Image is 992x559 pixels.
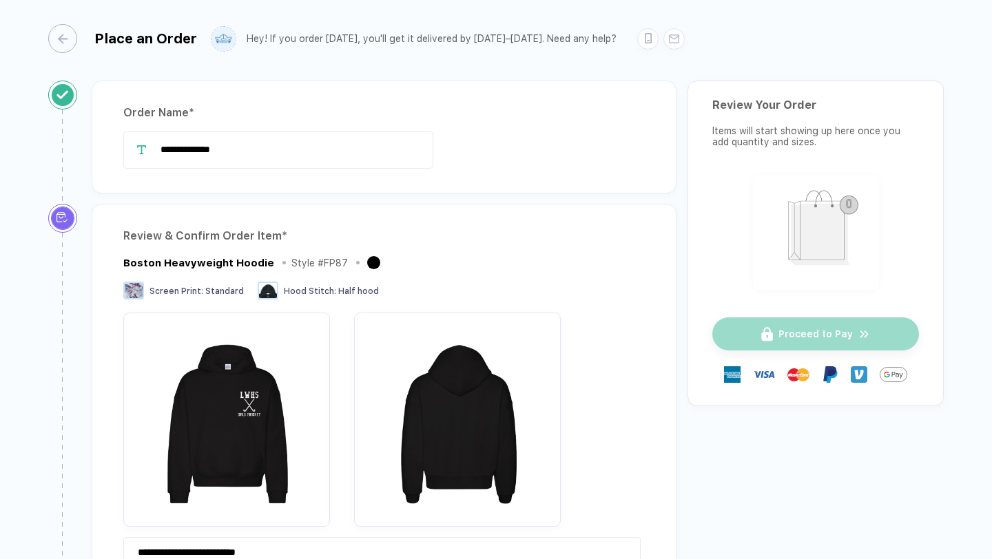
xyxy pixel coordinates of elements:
div: Order Name [123,102,645,124]
img: 27b05261-b3c9-497b-bc71-185724ffff13_nt_back_1756184695962.jpg [361,319,554,512]
div: Hey! If you order [DATE], you'll get it delivered by [DATE]–[DATE]. Need any help? [247,33,617,45]
img: express [724,366,741,383]
img: GPay [880,361,907,388]
div: Review Your Order [712,98,919,112]
img: 27b05261-b3c9-497b-bc71-185724ffff13_nt_front_1756184695960.jpg [130,319,323,512]
div: Items will start showing up here once you add quantity and sizes. [712,125,919,147]
img: Hood Stitch [258,282,278,299]
img: shopping_bag.png [759,181,873,281]
img: master-card [787,363,809,386]
span: Standard [205,286,244,296]
span: Half hood [338,286,379,296]
img: user profile [211,27,236,51]
img: Venmo [851,366,867,383]
img: Paypal [822,366,838,383]
span: Hood Stitch : [284,286,336,296]
img: Screen Print [123,282,144,299]
span: Screen Print : [149,286,203,296]
div: Review & Confirm Order Item [123,225,645,247]
div: Style # FP87 [291,257,348,268]
img: visa [753,363,775,386]
div: Boston Heavyweight Hoodie [123,257,274,269]
div: Place an Order [94,30,197,47]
